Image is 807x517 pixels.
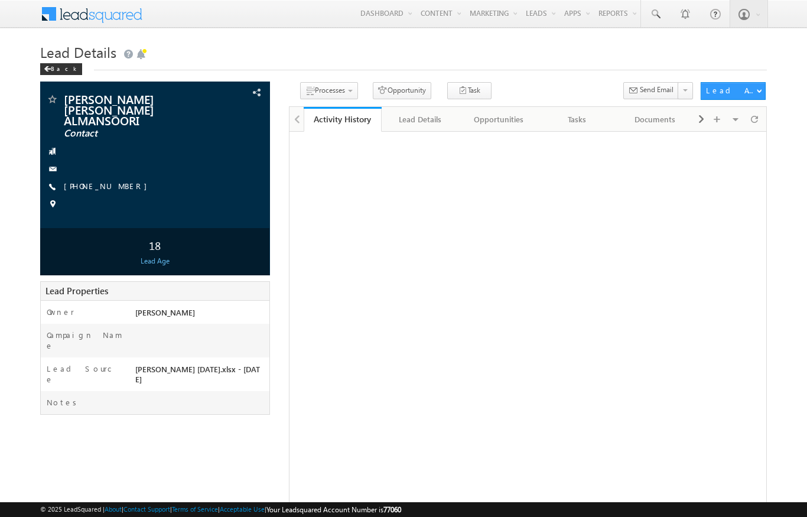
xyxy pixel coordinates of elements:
[391,112,449,126] div: Lead Details
[623,82,679,99] button: Send Email
[105,505,122,513] a: About
[447,82,492,99] button: Task
[40,63,88,73] a: Back
[373,82,431,99] button: Opportunity
[45,285,108,297] span: Lead Properties
[640,84,673,95] span: Send Email
[548,112,606,126] div: Tasks
[43,234,266,256] div: 18
[64,93,206,125] span: [PERSON_NAME] [PERSON_NAME] ALMANSOORI
[382,107,460,132] a: Lead Details
[64,128,206,139] span: Contact
[313,113,373,125] div: Activity History
[266,505,401,514] span: Your Leadsquared Account Number is
[43,256,266,266] div: Lead Age
[40,43,116,61] span: Lead Details
[616,107,694,132] a: Documents
[123,505,170,513] a: Contact Support
[470,112,528,126] div: Opportunities
[135,307,195,317] span: [PERSON_NAME]
[132,363,269,390] div: [PERSON_NAME] [DATE].xlsx - [DATE]
[40,63,82,75] div: Back
[383,505,401,514] span: 77060
[701,82,766,100] button: Lead Actions
[626,112,684,126] div: Documents
[300,82,358,99] button: Processes
[460,107,538,132] a: Opportunities
[220,505,265,513] a: Acceptable Use
[172,505,218,513] a: Terms of Service
[304,107,382,132] a: Activity History
[64,181,153,193] span: [PHONE_NUMBER]
[40,504,401,515] span: © 2025 LeadSquared | | | | |
[47,330,123,351] label: Campaign Name
[47,307,74,317] label: Owner
[706,85,756,96] div: Lead Actions
[315,86,345,95] span: Processes
[47,397,81,408] label: Notes
[538,107,616,132] a: Tasks
[47,363,123,385] label: Lead Source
